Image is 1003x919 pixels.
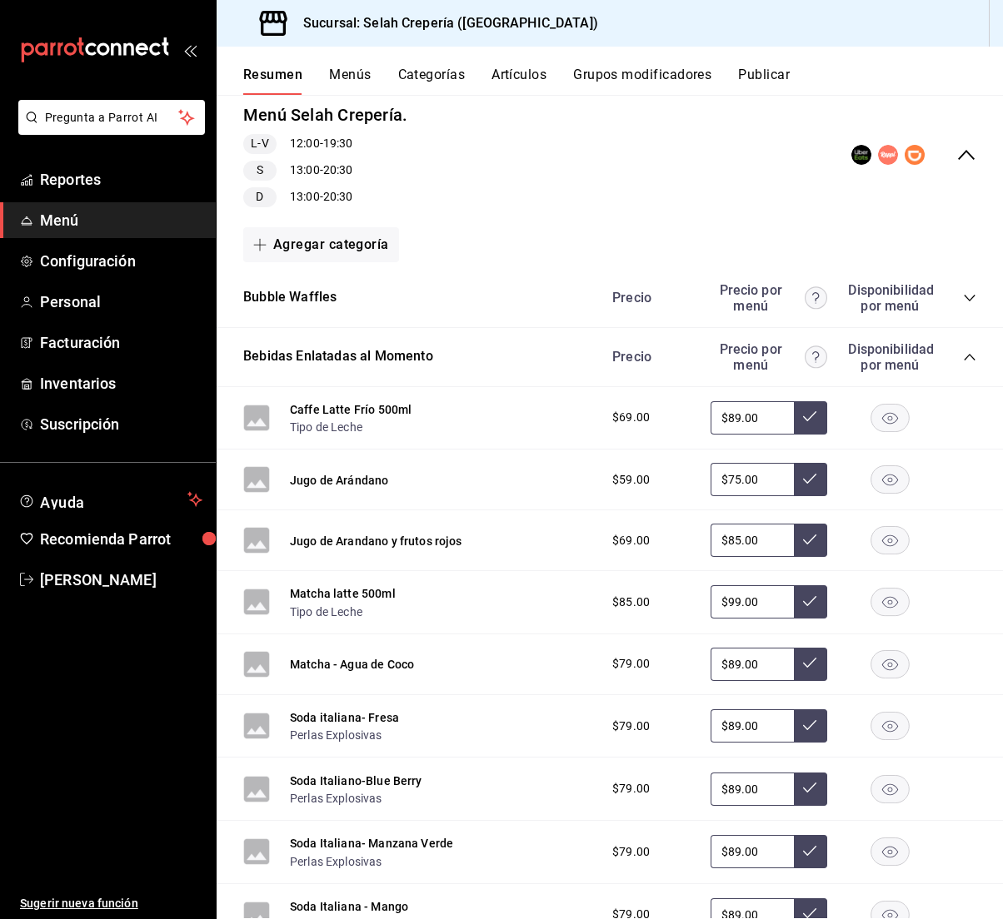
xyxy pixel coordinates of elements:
[738,67,790,95] button: Publicar
[711,282,827,314] div: Precio por menú
[573,67,711,95] button: Grupos modificadores
[329,67,371,95] button: Menús
[290,533,462,549] button: Jugo de Arandano y frutos rojos
[612,718,650,735] span: $79.00
[492,67,546,95] button: Artículos
[612,655,650,673] span: $79.00
[40,413,202,435] span: Suscripción
[243,187,407,207] div: 13:00 - 20:30
[612,843,650,861] span: $79.00
[250,161,270,179] span: S
[290,835,453,852] button: Soda Italiana- Manzana Verde
[596,290,702,306] div: Precio
[711,463,794,496] input: Sin ajuste
[183,43,197,57] button: open_drawer_menu
[40,331,202,354] span: Facturación
[290,898,408,915] button: Soda Italiana - Mango
[290,604,362,620] button: Tipo de Leche
[848,282,931,314] div: Disponibilidad por menú
[711,648,794,681] input: Sin ajuste
[243,67,1003,95] div: navigation tabs
[711,835,794,868] input: Sin ajuste
[711,709,794,743] input: Sin ajuste
[244,135,275,152] span: L-V
[40,569,202,591] span: [PERSON_NAME]
[243,288,337,307] button: Bubble Waffles
[243,67,302,95] button: Resumen
[243,227,399,262] button: Agregar categoría
[20,895,202,912] span: Sugerir nueva función
[963,291,976,305] button: collapse-category-row
[40,489,181,509] span: Ayuda
[12,121,205,138] a: Pregunta a Parrot AI
[290,472,388,489] button: Jugo de Arándano
[290,656,414,673] button: Matcha - Agua de Coco
[290,709,399,726] button: Soda italiana- Fresa
[711,401,794,435] input: Sin ajuste
[243,347,433,366] button: Bebidas Enlatadas al Momento
[249,188,270,206] span: D
[612,409,650,426] span: $69.00
[612,780,650,797] span: $79.00
[243,134,407,154] div: 12:00 - 19:30
[290,727,382,743] button: Perlas Explosivas
[398,67,466,95] button: Categorías
[243,103,407,127] button: Menú Selah Crepería.
[711,585,794,618] input: Sin ajuste
[290,13,598,33] h3: Sucursal: Selah Crepería ([GEOGRAPHIC_DATA])
[596,349,702,365] div: Precio
[40,528,202,550] span: Recomienda Parrot
[711,341,827,373] div: Precio por menú
[217,90,1003,221] div: collapse-menu-row
[963,350,976,364] button: collapse-category-row
[40,372,202,395] span: Inventarios
[40,291,202,313] span: Personal
[612,594,650,611] span: $85.00
[40,168,202,191] span: Reportes
[18,100,205,135] button: Pregunta a Parrot AI
[612,532,650,549] span: $69.00
[40,250,202,272] span: Configuración
[290,853,382,870] button: Perlas Explosivas
[290,419,362,435] button: Tipo de Leche
[290,401,412,418] button: Caffe Latte Frío 500ml
[711,524,794,557] input: Sin ajuste
[45,109,179,127] span: Pregunta a Parrot AI
[612,471,650,489] span: $59.00
[243,161,407,181] div: 13:00 - 20:30
[290,772,422,789] button: Soda Italiano-Blue Berry
[290,585,396,602] button: Matcha latte 500ml
[711,772,794,806] input: Sin ajuste
[290,790,382,807] button: Perlas Explosivas
[848,341,931,373] div: Disponibilidad por menú
[40,209,202,231] span: Menú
